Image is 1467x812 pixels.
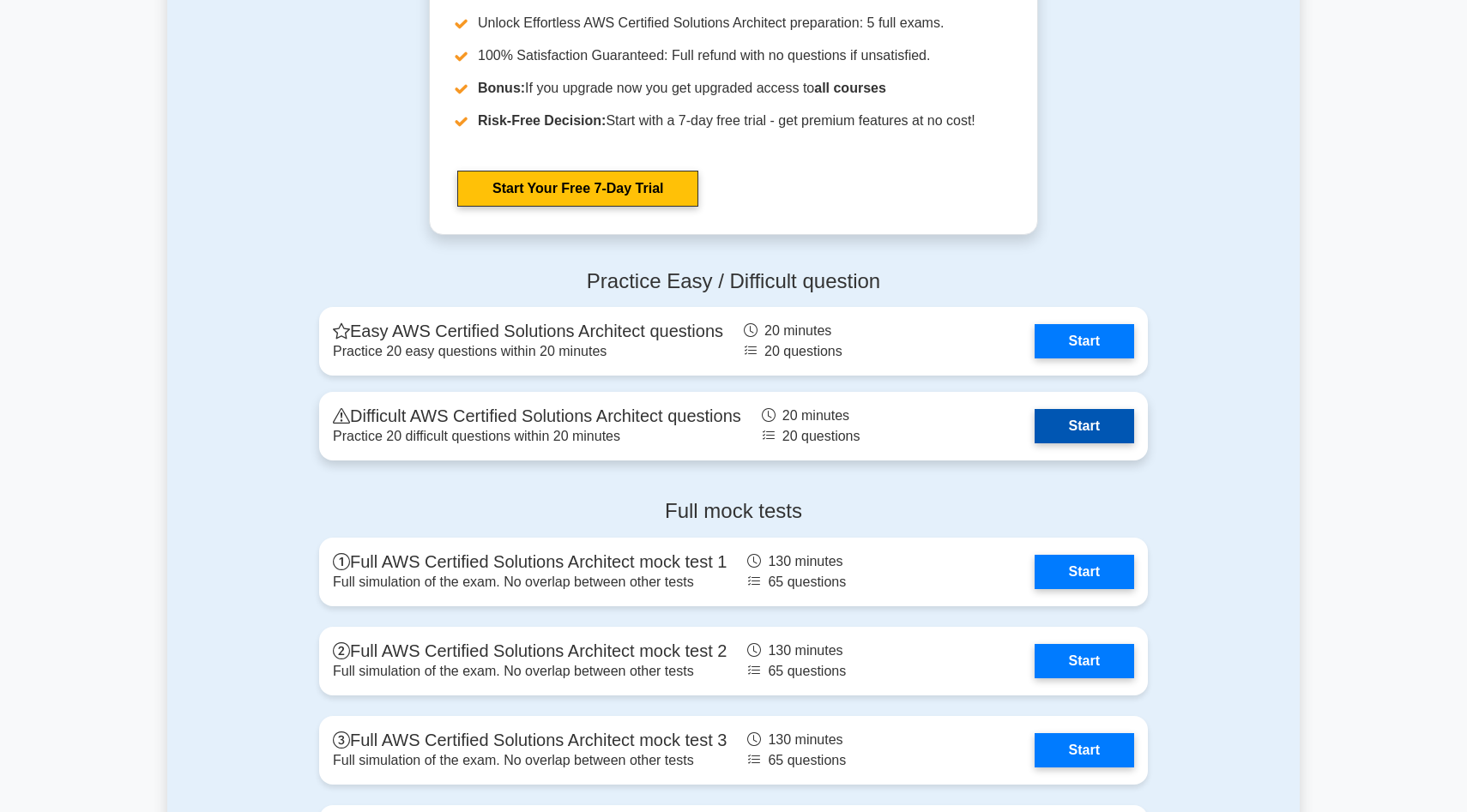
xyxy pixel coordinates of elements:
h4: Full mock tests [319,499,1148,524]
a: Start [1035,324,1134,358]
a: Start Your Free 7-Day Trial [457,171,698,207]
a: Start [1035,409,1134,443]
a: Start [1035,733,1134,767]
h4: Practice Easy / Difficult question [319,269,1148,294]
a: Start [1035,555,1134,589]
a: Start [1035,644,1134,678]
